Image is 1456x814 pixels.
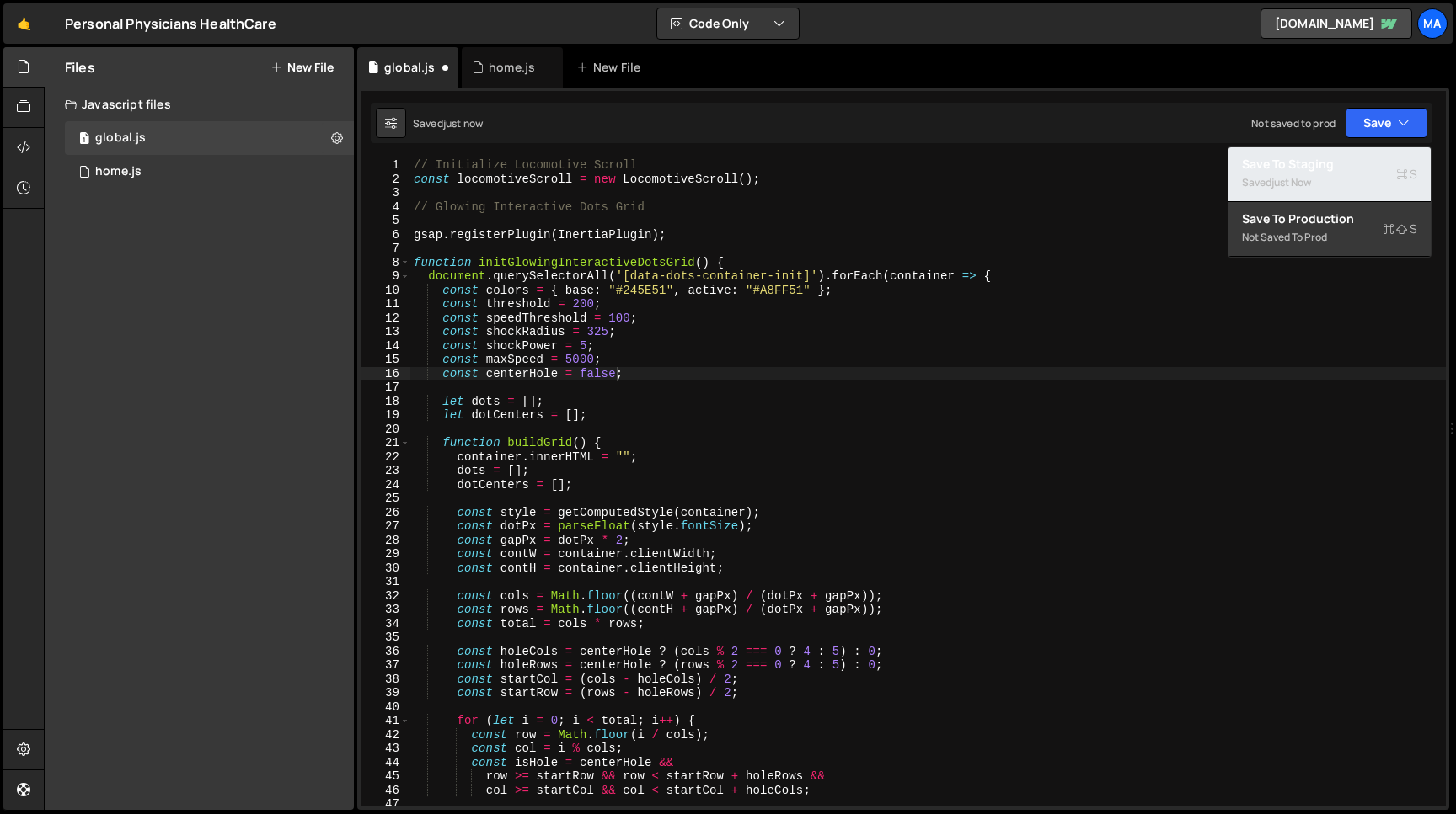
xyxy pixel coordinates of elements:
button: Save to StagingS Savedjust now [1228,147,1431,202]
div: 22 [361,450,410,465]
div: 19 [361,408,410,423]
a: 🤙 [3,3,45,44]
div: 36 [361,645,410,659]
div: 10 [361,284,410,298]
div: Not saved to prod [1251,116,1336,130]
h2: Files [65,58,95,77]
div: Save to Production [1242,210,1417,227]
div: 31 [361,575,410,589]
div: 15 [361,353,410,367]
div: 17171/47431.js [65,155,354,189]
div: 43 [361,742,410,756]
div: 8 [361,256,410,270]
div: Save to Staging [1242,156,1417,173]
button: Save [1346,108,1427,138]
button: Save to ProductionS Not saved to prod [1228,202,1431,257]
div: 13 [361,325,410,339]
div: 5 [361,214,410,228]
div: 25 [361,492,410,506]
div: Not saved to prod [1242,227,1417,247]
div: Saved [413,116,483,130]
div: Personal Physicians HealthCare [65,13,276,34]
div: 11 [361,297,410,311]
div: 3 [361,186,410,200]
button: New File [270,61,334,74]
span: S [1396,166,1417,183]
span: S [1383,221,1417,237]
div: 18 [361,395,410,409]
a: [DOMAIN_NAME] [1261,8,1412,39]
div: 14 [361,339,410,354]
div: 16 [361,367,410,381]
div: 9 [361,269,410,284]
div: global.js [95,130,146,146]
div: 35 [361,630,410,645]
div: 46 [361,784,410,798]
div: 1 [361,158,410,173]
div: 44 [361,756,410,770]
div: 2 [361,173,410,187]
div: global.js [384,59,435,76]
div: 24 [361,478,410,492]
div: 30 [361,561,410,576]
div: 34 [361,617,410,631]
div: 28 [361,534,410,548]
div: 42 [361,728,410,742]
div: 37 [361,658,410,673]
div: 33 [361,603,410,617]
div: Saved [1242,173,1417,193]
div: home.js [95,164,142,179]
div: Javascript files [45,88,354,121]
div: 26 [361,506,410,520]
div: 29 [361,547,410,561]
span: 1 [79,133,89,146]
div: 20 [361,423,410,437]
div: 39 [361,686,410,700]
div: 32 [361,589,410,604]
a: Ma [1417,8,1448,39]
div: 17171/47430.js [65,121,354,155]
div: 40 [361,700,410,715]
div: 12 [361,311,410,326]
div: just now [443,116,483,130]
div: 7 [361,242,410,256]
div: 45 [361,769,410,784]
div: 4 [361,200,410,215]
div: 27 [361,519,410,534]
div: just now [1271,175,1311,189]
div: 21 [361,436,410,450]
button: Code Only [657,8,799,39]
div: 41 [361,714,410,728]
div: 23 [361,464,410,478]
div: 6 [361,228,410,242]
div: home.js [489,59,535,76]
div: 17 [361,380,410,395]
div: 47 [361,797,410,811]
div: New File [576,59,647,76]
div: 38 [361,673,410,687]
